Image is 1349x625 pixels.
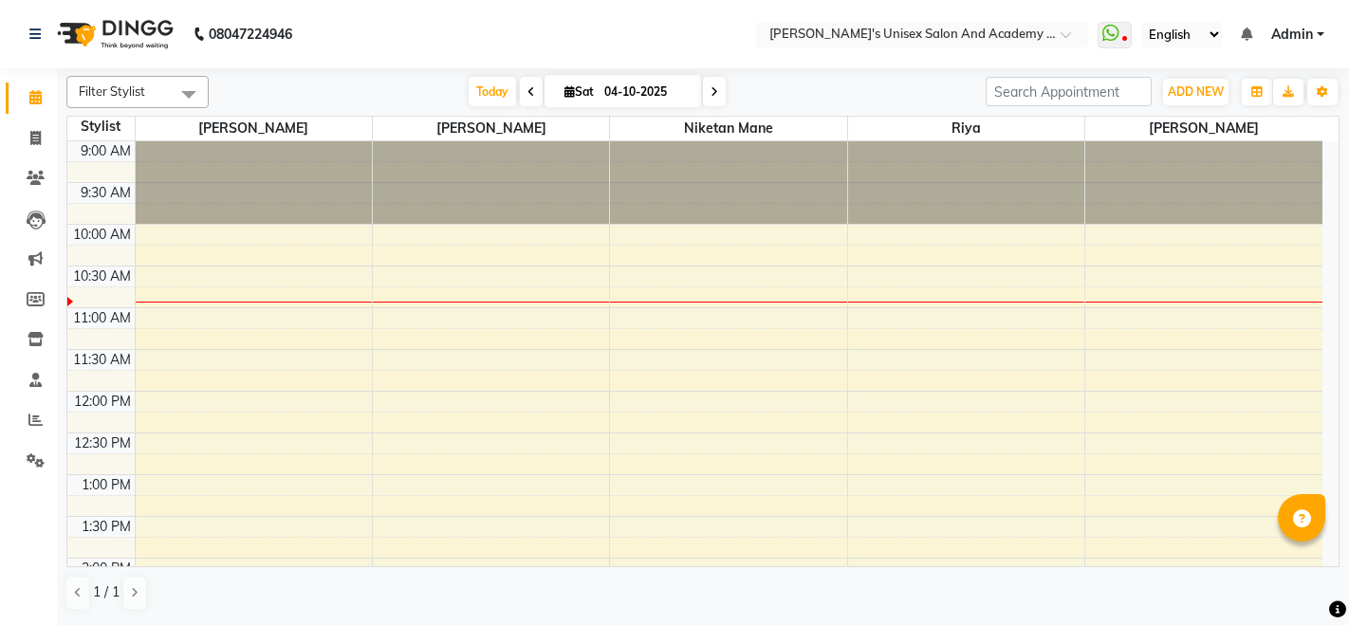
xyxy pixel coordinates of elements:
div: 12:30 PM [70,433,135,453]
div: 1:00 PM [78,475,135,495]
span: [PERSON_NAME] [136,117,372,140]
span: Admin [1271,25,1313,45]
div: 12:00 PM [70,392,135,412]
div: 9:00 AM [77,141,135,161]
img: logo [48,8,178,61]
span: [PERSON_NAME] [373,117,609,140]
div: 11:00 AM [69,308,135,328]
div: 1:30 PM [78,517,135,537]
div: 10:30 AM [69,267,135,286]
span: 1 / 1 [93,582,120,602]
span: ADD NEW [1168,84,1224,99]
iframe: chat widget [1269,549,1330,606]
span: Filter Stylist [79,83,145,99]
button: ADD NEW [1163,79,1229,105]
div: 9:30 AM [77,183,135,203]
span: Today [469,77,516,106]
div: Stylist [67,117,135,137]
div: 10:00 AM [69,225,135,245]
span: [PERSON_NAME] [1085,117,1322,140]
span: Sat [560,84,599,99]
div: 2:00 PM [78,559,135,579]
b: 08047224946 [209,8,292,61]
span: Riya [848,117,1084,140]
input: 2025-10-04 [599,78,693,106]
div: 11:30 AM [69,350,135,370]
input: Search Appointment [986,77,1152,106]
span: Niketan Mane [610,117,846,140]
